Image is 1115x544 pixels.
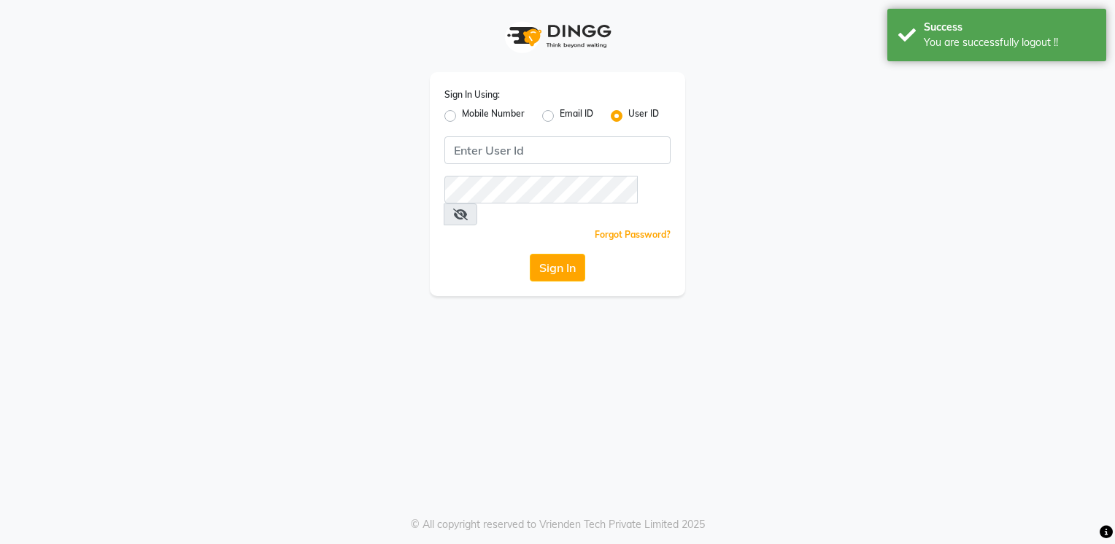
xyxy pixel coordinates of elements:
input: Username [444,176,638,203]
label: User ID [628,107,659,125]
label: Email ID [560,107,593,125]
label: Mobile Number [462,107,525,125]
div: You are successfully logout !! [924,35,1095,50]
input: Username [444,136,671,164]
label: Sign In Using: [444,88,500,101]
img: logo1.svg [499,15,616,58]
div: Success [924,20,1095,35]
a: Forgot Password? [595,229,671,240]
button: Sign In [530,254,585,281]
